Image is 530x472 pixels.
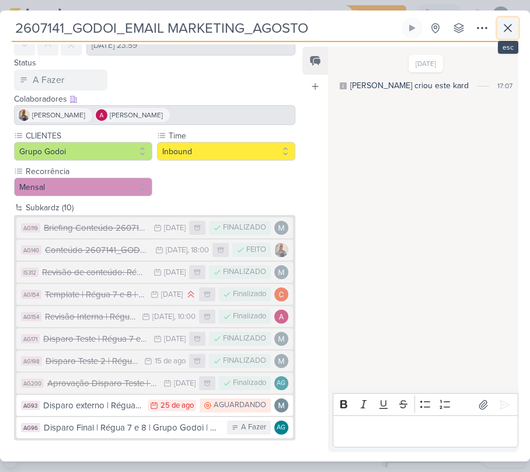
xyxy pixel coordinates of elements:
[155,358,186,365] div: 15 de ago
[187,247,209,254] div: , 18:00
[274,332,288,346] img: Mariana Amorim
[214,400,266,411] div: AGUARDANDO
[223,355,266,367] div: FINALIZADO
[16,328,293,349] button: AG171 Disparo Teste | Régua 7 e 8 | Grupo Godoi | Agosto [DATE] FINALIZADO
[166,247,187,254] div: [DATE]
[45,288,145,301] div: Template | Régua 7 e 8 | Grupo Godoi | Agosto
[25,130,152,142] label: CLIENTES
[21,312,41,321] div: AG154
[21,423,40,432] div: AG96
[43,332,148,346] div: Disparo Teste | Régua 7 e 8 | Grupo Godoi | Agosto
[96,109,107,121] img: Alessandra Gomes
[21,290,41,299] div: AG154
[16,284,293,305] button: AG154 Template | Régua 7 e 8 | Grupo Godoi | Agosto [DATE] Finalizado
[223,333,266,345] div: FINALIZADO
[497,81,512,91] div: 17:07
[333,393,518,416] div: Editor toolbar
[241,422,266,433] div: A Fazer
[32,110,85,120] span: [PERSON_NAME]
[16,262,293,283] button: IS312 Revisão de conteúdo: Régua 7 e 8 | Grupo Godoi | Agosto [DATE] FINALIZADO
[46,355,138,368] div: Disparo Teste 2 | Régua 7 e 8 | Grupo Godoi | Agosto
[86,34,295,55] input: Select a date
[16,306,293,327] button: AG154 Revisão Interna | Régua 7 e 8 | Grupo Godoi | Agosto [DATE] , 10:00 FInalizado
[25,165,152,178] label: Recorrência
[274,310,288,324] img: Alessandra Gomes
[110,110,163,120] span: [PERSON_NAME]
[174,313,196,321] div: , 10:00
[16,217,293,238] button: AG119 Briefing Conteúdo 2607141_GODOI_EMAIL MARKETING_AGOSTO [DATE] FINALIZADO
[223,266,266,278] div: FINALIZADO
[47,377,158,390] div: Aprovação Disparo Teste | Régua 7 e 8 | Grupo Godoi | Agosto
[233,377,266,389] div: Finalizado
[274,421,288,435] div: Aline Gimenez Graciano
[274,265,288,279] img: Mariana Amorim
[164,269,186,276] div: [DATE]
[274,287,288,301] img: Carlos Massari
[21,356,42,366] div: AG198
[21,334,40,343] div: AG171
[333,415,518,447] div: Editor editing area: main
[274,376,288,390] div: Aline Gimenez Graciano
[16,395,293,416] button: AG93 Disparo externo | Régua 7 e 8 | Grupo Godoi | Agosto 25 de ago AGUARDANDO
[16,240,293,261] button: AG140 Conteúdo 2607141_GODOI_EMAIL MARKETING_AGOSTO [DATE] , 18:00 FEITO
[42,266,148,279] div: Revisão de conteúdo: Régua 7 e 8 | Grupo Godoi | Agosto
[21,379,44,388] div: AG200
[16,373,293,394] button: AG200 Aprovação Disparo Teste | Régua 7 e 8 | Grupo Godoi | Agosto [DATE] Finalizado AG
[16,417,293,438] button: AG96 Disparo Final | Régua 7 e 8 | Grupo Godoi | Agosto A Fazer AG
[274,243,288,257] img: Iara Santos
[233,289,266,300] div: Finalizado
[407,23,417,33] div: Ligar relógio
[152,313,174,321] div: [DATE]
[14,178,152,196] button: Mensal
[16,350,293,372] button: AG198 Disparo Teste 2 | Régua 7 e 8 | Grupo Godoi | Agosto 15 de ago FINALIZADO
[246,244,266,256] div: FEITO
[18,109,30,121] img: Iara Santos
[12,18,399,39] input: Kard Sem Título
[223,222,266,234] div: FINALIZADO
[274,398,288,412] img: Mariana Amorim
[277,425,285,431] p: AG
[161,402,194,409] div: 25 de ago
[174,380,196,387] div: [DATE]
[21,401,40,410] div: AG93
[45,310,136,324] div: Revisão Interna | Régua 7 e 8 | Grupo Godoi | Agosto
[14,142,152,161] button: Grupo Godoi
[33,73,64,87] div: A Fazer
[498,41,518,54] div: esc
[26,202,295,214] div: Subkardz (10)
[350,79,469,92] div: [PERSON_NAME] criou este kard
[186,289,196,300] div: Prioridade Alta
[14,93,295,105] div: Colaboradores
[277,380,285,387] p: AG
[164,335,186,343] div: [DATE]
[168,130,295,142] label: Time
[164,224,186,232] div: [DATE]
[157,142,295,161] button: Inbound
[44,221,148,235] div: Briefing Conteúdo 2607141_GODOI_EMAIL MARKETING_AGOSTO
[45,244,149,257] div: Conteúdo 2607141_GODOI_EMAIL MARKETING_AGOSTO
[274,354,288,368] img: Mariana Amorim
[21,245,41,255] div: AG140
[21,268,39,277] div: IS312
[14,58,36,68] label: Status
[161,291,183,299] div: [DATE]
[14,70,107,91] button: A Fazer
[274,221,288,235] img: Mariana Amorim
[21,223,40,232] div: AG119
[44,421,221,435] div: Disparo Final | Régua 7 e 8 | Grupo Godoi | Agosto
[233,311,266,322] div: FInalizado
[43,399,142,412] div: Disparo externo | Régua 7 e 8 | Grupo Godoi | Agosto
